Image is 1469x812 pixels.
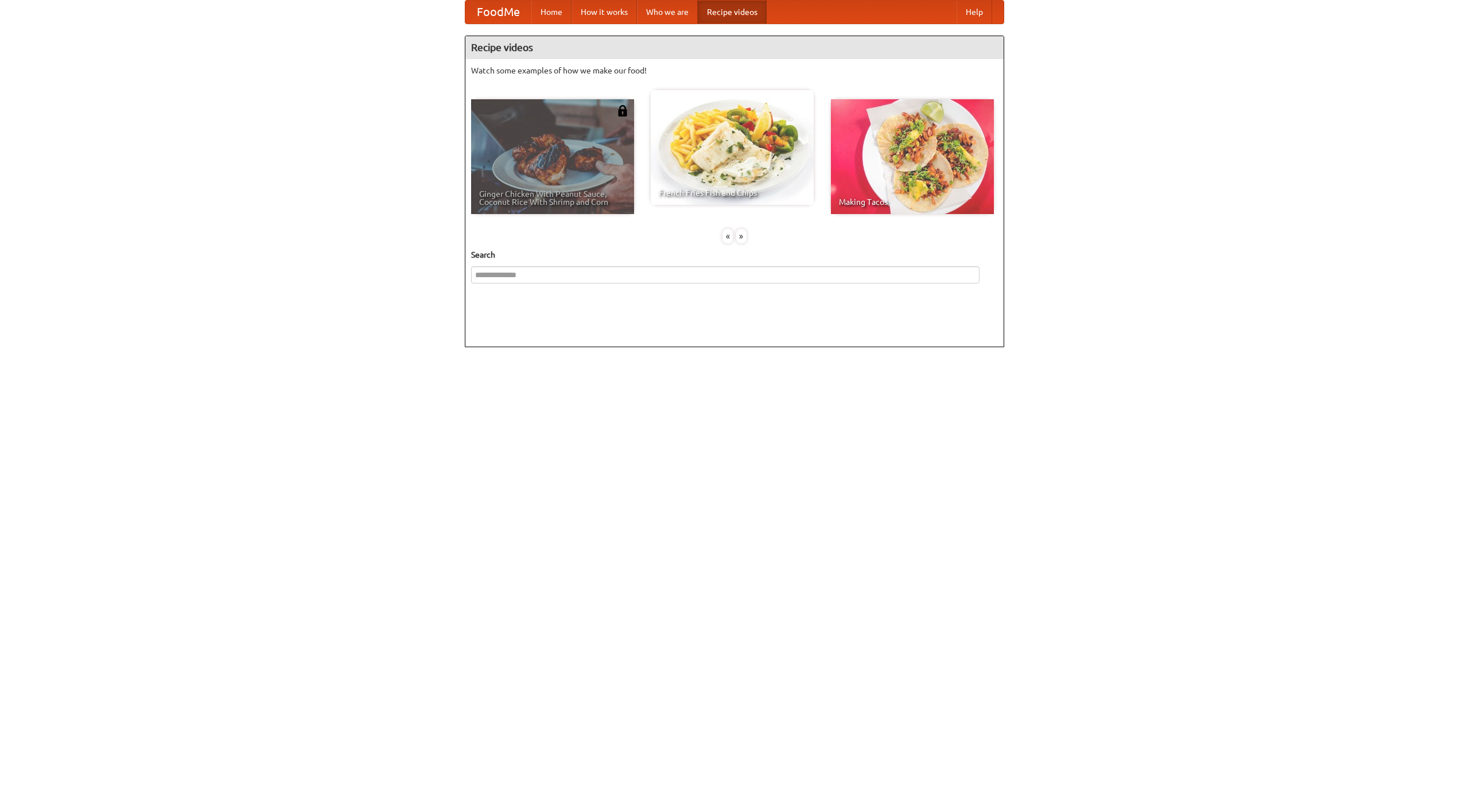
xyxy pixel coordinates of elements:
span: Making Tacos [839,198,986,206]
img: 483408.png [617,105,628,116]
h5: Search [471,249,998,261]
a: French Fries Fish and Chips [651,90,814,205]
a: Home [531,1,572,24]
div: « [722,229,733,243]
a: Help [957,1,992,24]
a: How it works [572,1,637,24]
a: FoodMe [465,1,531,24]
div: » [736,229,747,243]
p: Watch some examples of how we make our food! [471,65,998,76]
a: Who we are [637,1,698,24]
span: French Fries Fish and Chips [659,189,806,197]
a: Making Tacos [831,99,994,214]
h4: Recipe videos [465,36,1004,59]
a: Recipe videos [698,1,767,24]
